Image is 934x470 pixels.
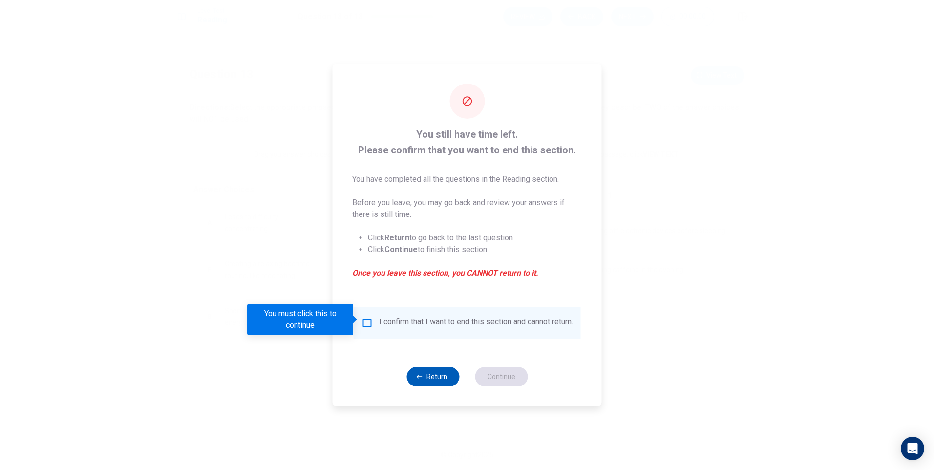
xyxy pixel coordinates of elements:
span: You must click this to continue [361,317,373,329]
button: Continue [475,367,528,386]
div: Open Intercom Messenger [901,437,924,460]
div: You must click this to continue [247,304,353,335]
p: Before you leave, you may go back and review your answers if there is still time. [352,197,582,220]
div: I confirm that I want to end this section and cannot return. [379,317,573,329]
span: You still have time left. Please confirm that you want to end this section. [352,127,582,158]
li: Click to go back to the last question [368,232,582,244]
strong: Return [384,233,409,242]
strong: Continue [384,245,418,254]
button: Return [406,367,459,386]
li: Click to finish this section. [368,244,582,256]
em: Once you leave this section, you CANNOT return to it. [352,267,582,279]
p: You have completed all the questions in the Reading section. [352,173,582,185]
